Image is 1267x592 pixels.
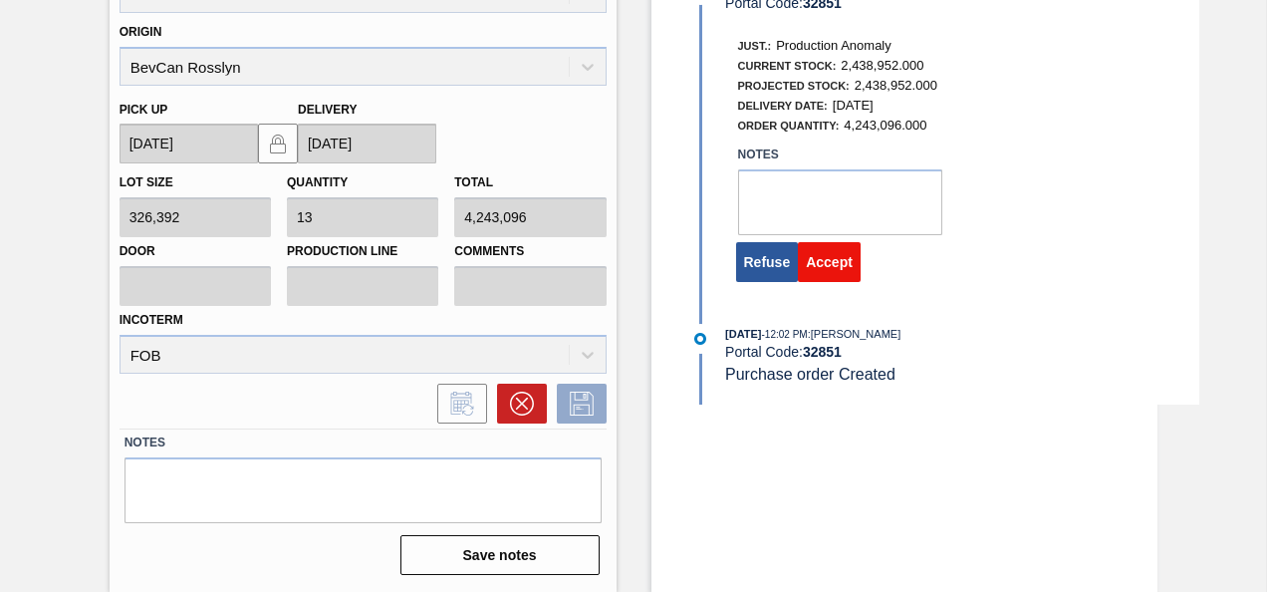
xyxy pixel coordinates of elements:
span: - 12:02 PM [762,329,808,340]
span: Projected Stock: [738,80,850,92]
strong: 32851 [803,344,842,360]
img: locked [266,132,290,155]
div: Portal Code: [725,344,1198,360]
label: Door [120,237,271,266]
span: Current Stock: [738,60,837,72]
label: Notes [738,141,942,169]
label: Notes [125,429,602,457]
span: : [PERSON_NAME] [808,328,901,340]
span: [DATE] [833,98,874,113]
span: 2,438,952.000 [855,78,937,93]
label: Pick up [120,103,168,117]
label: Origin [120,25,162,39]
button: Accept [798,242,861,282]
button: Save notes [400,535,600,575]
label: Production Line [287,237,438,266]
span: Just.: [738,40,772,52]
label: Total [454,175,493,189]
span: [DATE] [725,328,761,340]
label: Incoterm [120,313,183,327]
label: Lot size [120,175,173,189]
input: mm/dd/yyyy [120,124,258,163]
label: Quantity [287,175,348,189]
span: Production Anomaly [776,38,891,53]
div: Inform order change [427,384,487,424]
button: Refuse [736,242,799,282]
input: mm/dd/yyyy [298,124,436,163]
img: atual [694,333,706,345]
div: Cancel Order [487,384,547,424]
label: Comments [454,237,606,266]
span: Order Quantity: [738,120,840,132]
span: 2,438,952.000 [841,58,923,73]
span: Delivery Date: [738,100,828,112]
div: Save Order [547,384,607,424]
label: Delivery [298,103,358,117]
button: locked [258,124,298,163]
span: 4,243,096.000 [844,118,926,133]
span: Purchase order Created [725,366,895,383]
